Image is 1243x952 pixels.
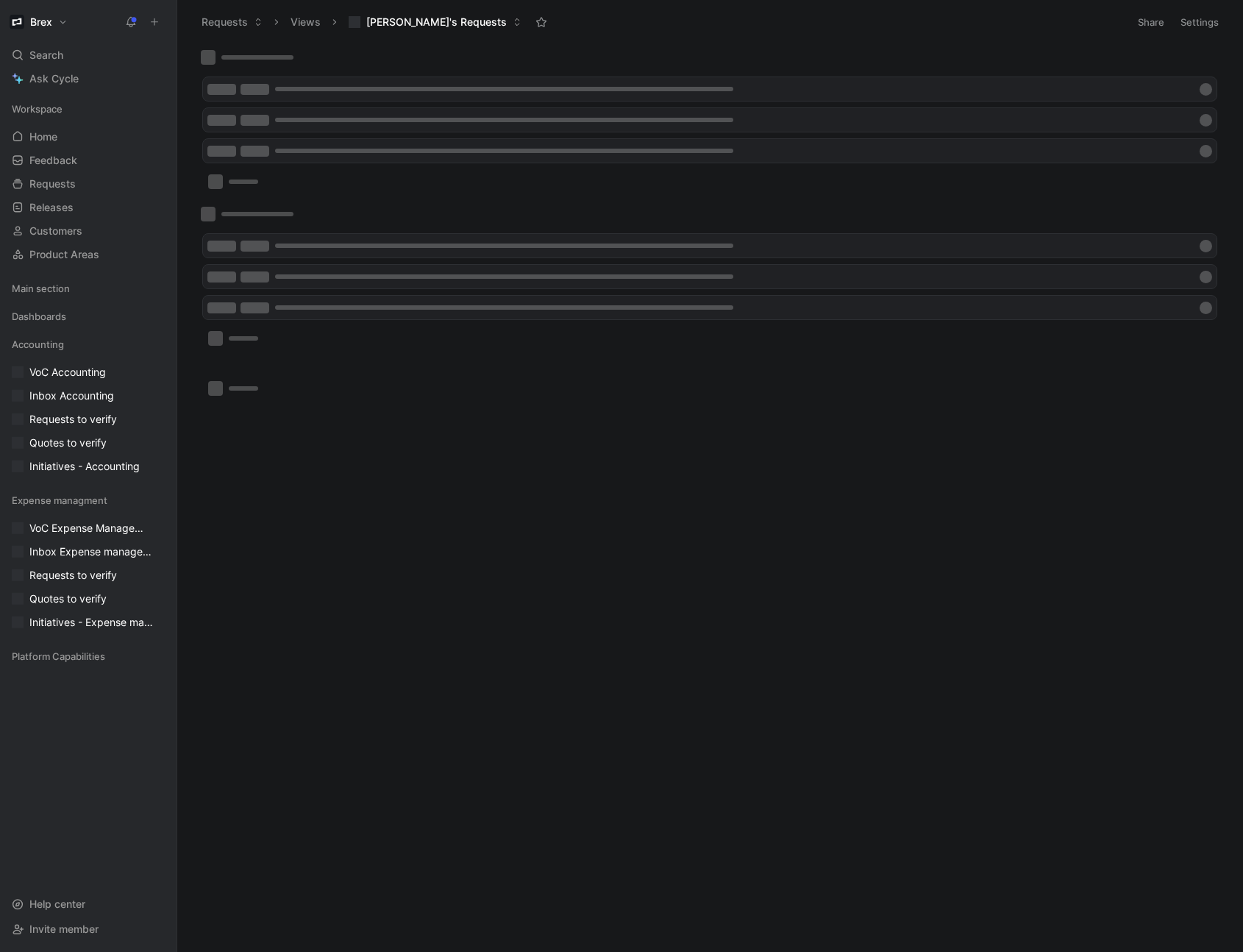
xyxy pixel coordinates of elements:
[29,388,114,403] span: Inbox Accounting
[6,68,171,90] a: Ask Cycle
[6,12,71,32] button: BrexBrex
[6,126,171,148] a: Home
[6,149,171,171] a: Feedback
[6,196,171,219] a: Releases
[29,568,117,583] span: Requests to verify
[29,46,63,64] span: Search
[6,588,171,610] a: Quotes to verify
[12,649,105,664] span: Platform Capabilities
[30,15,52,29] h1: Brex
[29,247,99,262] span: Product Areas
[29,224,82,238] span: Customers
[366,15,507,29] span: [PERSON_NAME]'s Requests
[12,493,107,508] span: Expense managment
[6,333,171,355] div: Accounting
[12,281,70,296] span: Main section
[6,432,171,454] a: Quotes to verify
[6,541,171,563] a: Inbox Expense management
[12,337,64,352] span: Accounting
[342,11,528,33] button: [PERSON_NAME]'s Requests
[6,489,171,511] div: Expense managment
[29,544,152,559] span: Inbox Expense management
[29,592,107,606] span: Quotes to verify
[6,645,171,667] div: Platform Capabilities
[6,385,171,407] a: Inbox Accounting
[29,365,106,380] span: VoC Accounting
[6,44,171,66] div: Search
[6,918,171,940] div: Invite member
[29,200,74,215] span: Releases
[6,564,171,586] a: Requests to verify
[6,220,171,242] a: Customers
[284,11,327,33] button: Views
[12,102,63,116] span: Workspace
[6,611,171,633] a: Initiatives - Expense management
[6,333,171,477] div: AccountingVoC AccountingInbox AccountingRequests to verifyQuotes to verifyInitiatives - Accounting
[6,408,171,430] a: Requests to verify
[29,615,154,630] span: Initiatives - Expense management
[195,11,269,33] button: Requests
[29,70,79,88] span: Ask Cycle
[29,153,77,168] span: Feedback
[6,305,171,327] div: Dashboards
[6,517,171,539] a: VoC Expense Management
[6,244,171,266] a: Product Areas
[6,361,171,383] a: VoC Accounting
[6,455,171,477] a: Initiatives - Accounting
[29,412,117,427] span: Requests to verify
[29,177,76,191] span: Requests
[6,173,171,195] a: Requests
[1131,12,1171,32] button: Share
[29,459,140,474] span: Initiatives - Accounting
[12,309,66,324] span: Dashboards
[29,436,107,450] span: Quotes to verify
[10,15,24,29] img: Brex
[29,521,151,536] span: VoC Expense Management
[29,923,99,935] span: Invite member
[6,489,171,633] div: Expense managmentVoC Expense ManagementInbox Expense managementRequests to verifyQuotes to verify...
[29,898,85,910] span: Help center
[6,277,171,299] div: Main section
[6,893,171,915] div: Help center
[6,98,171,120] div: Workspace
[6,645,171,672] div: Platform Capabilities
[6,277,171,304] div: Main section
[1174,12,1225,32] button: Settings
[6,305,171,332] div: Dashboards
[29,129,57,144] span: Home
